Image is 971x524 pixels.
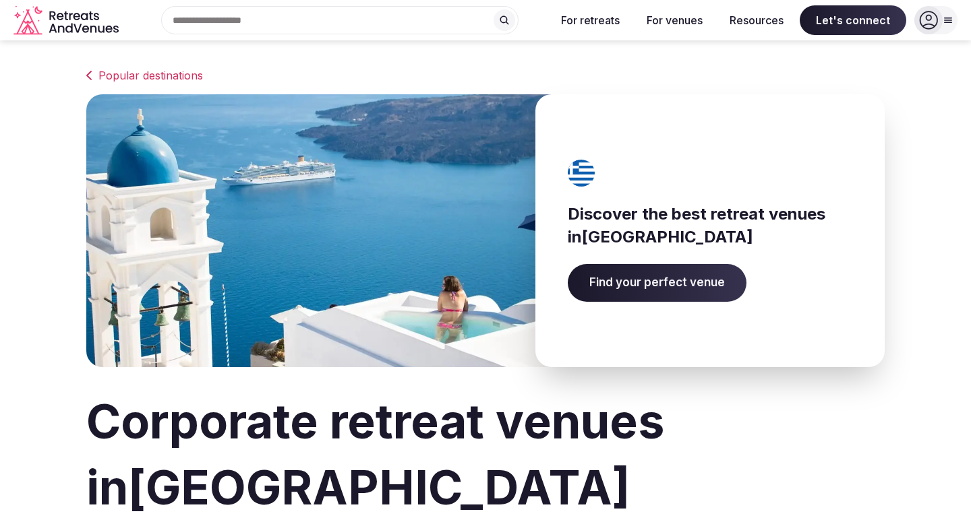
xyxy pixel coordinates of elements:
span: Let's connect [800,5,906,35]
img: Banner image for Greece representative of the country [86,94,552,367]
svg: Retreats and Venues company logo [13,5,121,36]
a: Find your perfect venue [568,264,746,302]
button: Resources [719,5,794,35]
h3: Discover the best retreat venues in [GEOGRAPHIC_DATA] [568,203,852,248]
button: For venues [636,5,713,35]
a: Visit the homepage [13,5,121,36]
img: Greece's flag [564,160,600,187]
a: Popular destinations [86,67,885,84]
button: For retreats [550,5,630,35]
h1: Corporate retreat venues in [GEOGRAPHIC_DATA] [86,389,885,521]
